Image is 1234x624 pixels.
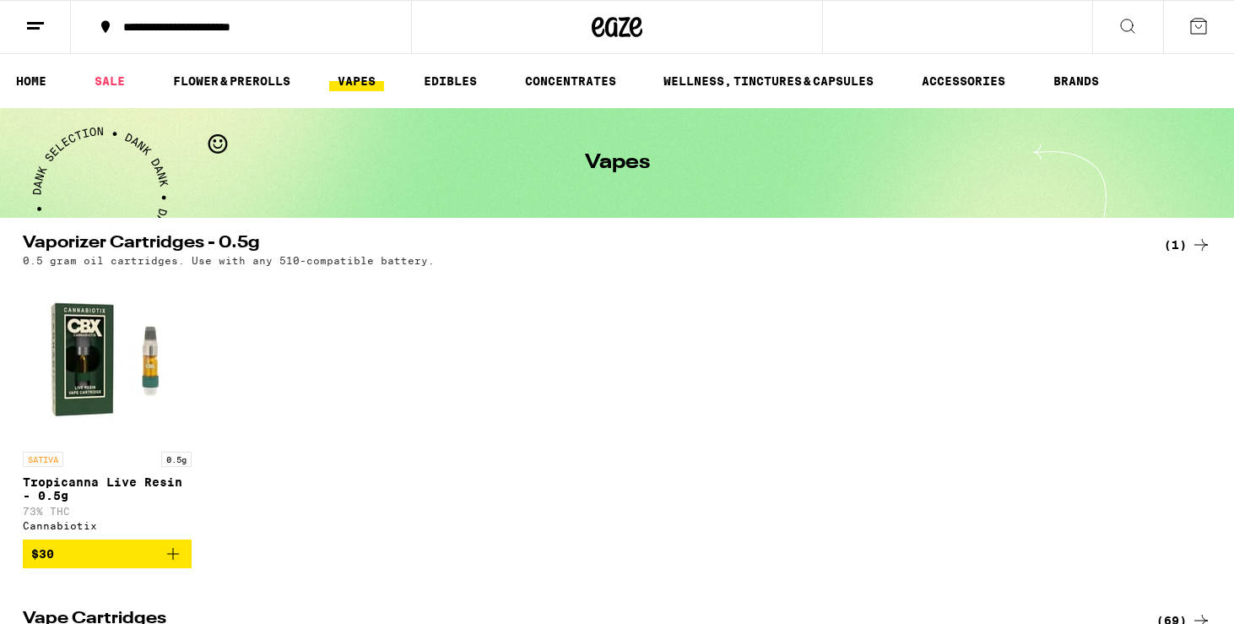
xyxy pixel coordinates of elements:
h1: Vapes [585,153,650,173]
a: FLOWER & PREROLLS [165,71,299,91]
a: WELLNESS, TINCTURES & CAPSULES [655,71,882,91]
p: Tropicanna Live Resin - 0.5g [23,475,192,502]
p: 0.5 gram oil cartridges. Use with any 510-compatible battery. [23,255,435,266]
a: ACCESSORIES [913,71,1014,91]
a: SALE [86,71,133,91]
button: Add to bag [23,540,192,568]
a: CONCENTRATES [517,71,625,91]
a: BRANDS [1045,71,1107,91]
h2: Vaporizer Cartridges - 0.5g [23,235,1128,255]
img: Cannabiotix - Tropicanna Live Resin - 0.5g [23,274,192,443]
span: $30 [31,547,54,561]
div: Cannabiotix [23,520,192,531]
a: Open page for Tropicanna Live Resin - 0.5g from Cannabiotix [23,274,192,540]
a: VAPES [329,71,384,91]
p: 73% THC [23,506,192,517]
a: (1) [1164,235,1211,255]
p: 0.5g [161,452,192,467]
p: SATIVA [23,452,63,467]
a: EDIBLES [415,71,485,91]
a: HOME [8,71,55,91]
